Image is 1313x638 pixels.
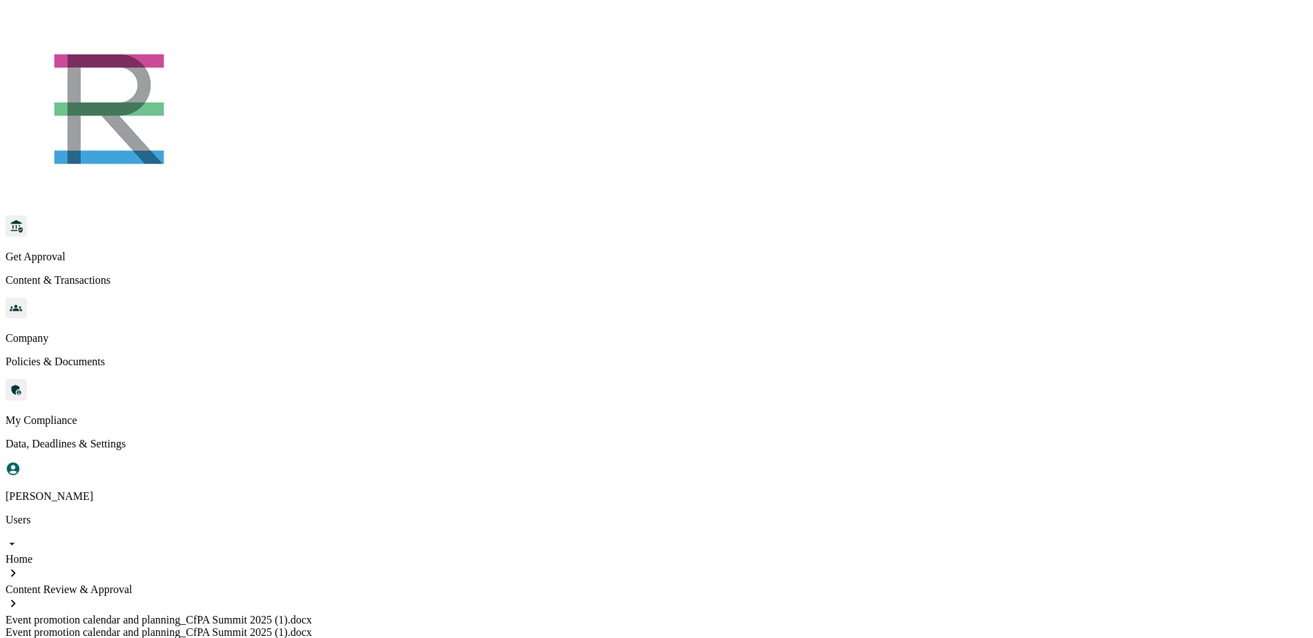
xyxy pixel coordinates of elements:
[1269,592,1306,630] iframe: Open customer support
[6,583,1307,596] div: Content Review & Approval
[6,414,1307,427] p: My Compliance
[6,438,1307,450] p: Data, Deadlines & Settings
[6,553,1307,565] div: Home
[6,490,1307,503] p: [PERSON_NAME]
[6,251,1307,263] p: Get Approval
[6,614,1307,626] div: Event promotion calendar and planning_CfPA Summit 2025 (1).docx
[6,274,1307,287] p: Content & Transactions
[6,6,213,213] img: logo
[6,332,1307,345] p: Company
[6,514,1307,526] p: Users
[6,356,1307,368] p: Policies & Documents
